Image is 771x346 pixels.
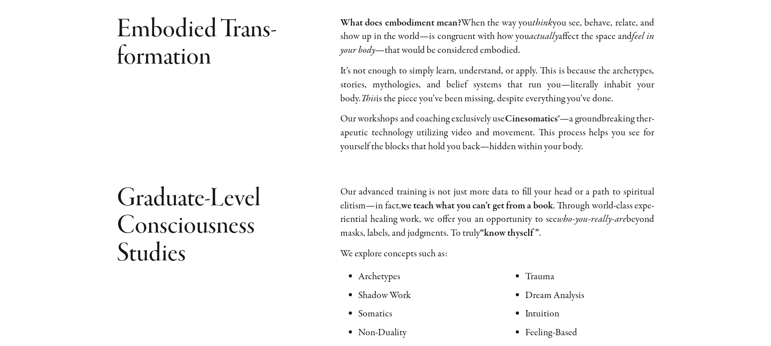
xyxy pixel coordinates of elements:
[525,270,654,284] li: Trauma
[358,307,487,321] li: Somatics
[525,326,654,340] li: Feeling-Based
[117,185,319,268] h2: Graduate-Level Consciousness Studies
[340,16,461,30] strong: What does embod­i­ment mean?
[340,64,654,105] p: It’s not enough to sim­ply learn, under­stand, or apply. This is because the arche­types, sto­rie...
[505,112,560,125] strong: Cinesomatics®
[340,185,654,240] p: Our advanced train­ing is not just more data to fill your head or a path to spir­i­tu­al elitism—...
[401,199,553,212] strong: we teach what you can’t get from a book
[358,326,487,340] li: Non-Duality
[480,226,539,240] strong: “know thy­self”
[358,289,487,303] li: Shadow Work
[340,16,654,57] p: When the way you you see, behave, relate, and show up in the world—is con­gru­ent with how you af...
[340,247,654,261] p: We explore con­cepts such as:
[525,307,654,321] li: Intuition
[340,30,654,57] em: feel in your body
[529,30,558,43] em: actu­al­ly
[525,289,654,303] li: Dream Analysis
[532,16,553,30] em: think
[117,16,319,71] h2: Embodied Trans­form­ation
[557,212,626,226] em: who-you-real­ly-are
[340,112,654,153] p: Our work­shops and coach­ing exclu­sive­ly use —a ground­break­ing ther­a­peu­tic tech­nol­o­gy u...
[361,92,376,105] em: This
[358,270,487,284] li: Archetypes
